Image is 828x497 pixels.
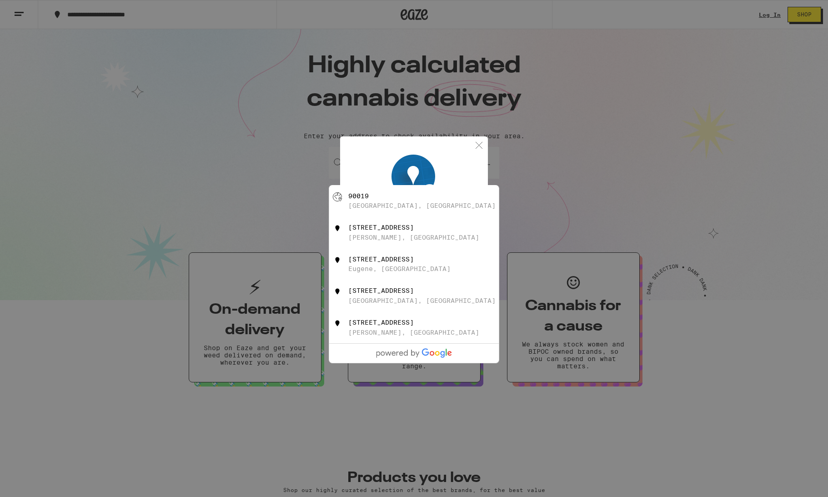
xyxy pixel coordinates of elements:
[333,256,342,265] img: 90019 Armitage Road
[348,234,479,241] div: [PERSON_NAME], [GEOGRAPHIC_DATA]
[473,140,485,151] img: close.svg
[348,192,369,200] div: 90019
[348,329,479,336] div: [PERSON_NAME], [GEOGRAPHIC_DATA]
[348,256,414,263] div: [STREET_ADDRESS]
[5,6,65,14] span: Hi. Need any help?
[348,319,414,326] div: [STREET_ADDRESS]
[333,224,342,233] img: 90019 County Road 12
[333,319,342,328] img: 900193 South Highway 99
[391,155,438,201] img: Location
[348,202,496,209] div: [GEOGRAPHIC_DATA], [GEOGRAPHIC_DATA]
[333,192,342,201] img: 90019
[348,265,451,272] div: Eugene, [GEOGRAPHIC_DATA]
[333,287,342,296] img: 90019 Windy Dr
[348,297,496,304] div: [GEOGRAPHIC_DATA], [GEOGRAPHIC_DATA]
[348,287,414,294] div: [STREET_ADDRESS]
[348,224,414,231] div: [STREET_ADDRESS]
